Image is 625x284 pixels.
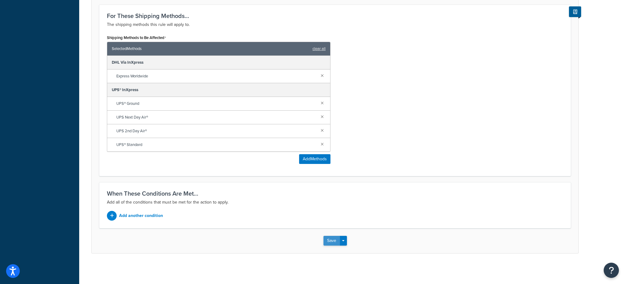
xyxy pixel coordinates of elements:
span: UPS 2nd Day Air® [116,127,316,135]
p: The shipping methods this rule will apply to. [107,21,563,28]
p: Add all of the conditions that must be met for the action to apply. [107,199,563,206]
span: UPS® Standard [116,140,316,149]
h3: For These Shipping Methods... [107,12,563,19]
h3: When These Conditions Are Met... [107,190,563,197]
div: UPS® InXpress [107,83,330,97]
p: Add another condition [119,211,163,220]
label: Shipping Methods to Be Affected [107,35,166,40]
span: Express Worldwide [116,72,316,80]
button: Open Resource Center [604,263,619,278]
span: Selected Methods [112,44,309,53]
span: UPS Next Day Air® [116,113,316,122]
button: Show Help Docs [569,6,581,17]
a: clear all [312,44,326,53]
button: AddMethods [299,154,330,164]
span: UPS® Ground [116,99,316,108]
div: DHL Via InXpress [107,56,330,69]
button: Save [323,236,340,246]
